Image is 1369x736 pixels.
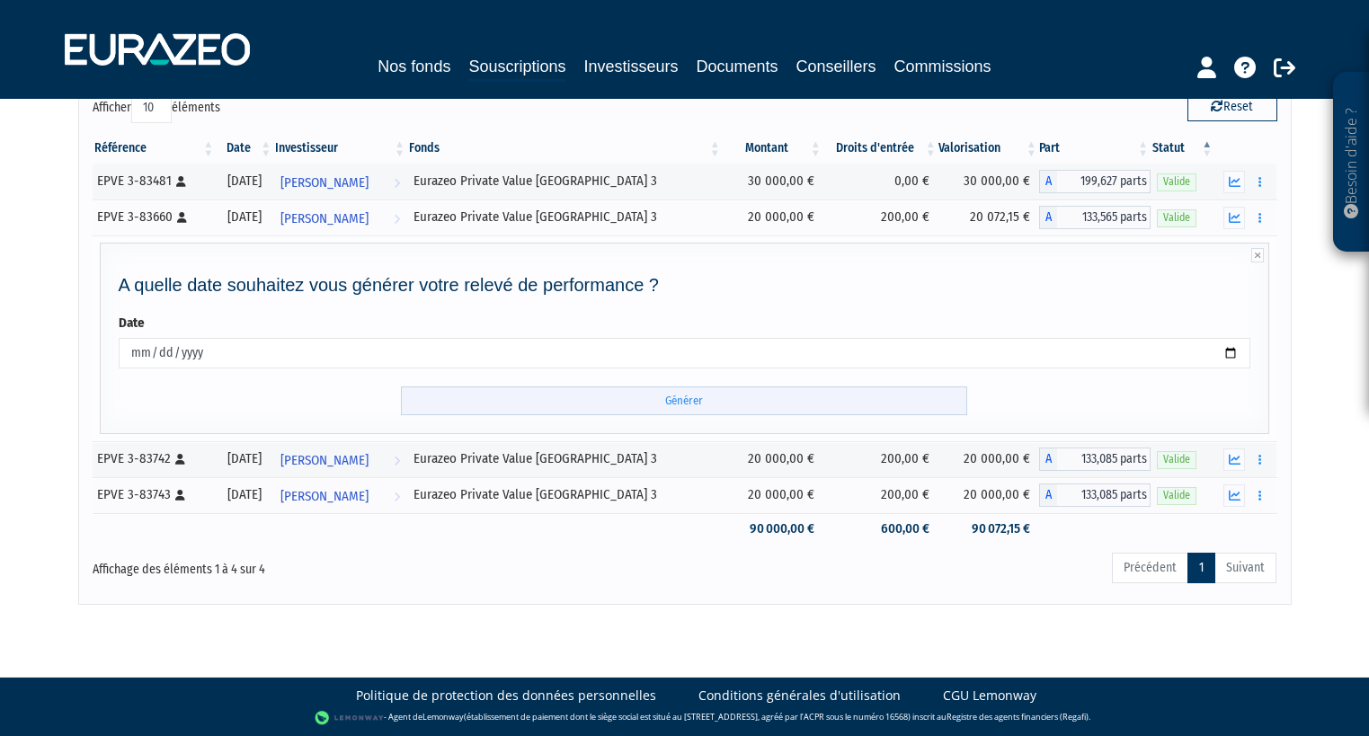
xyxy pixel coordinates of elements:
span: [PERSON_NAME] [280,480,369,513]
div: Eurazeo Private Value [GEOGRAPHIC_DATA] 3 [413,208,716,226]
div: [DATE] [222,485,267,504]
a: Nos fonds [378,54,450,79]
img: logo-lemonway.png [315,709,384,727]
th: Valorisation: activer pour trier la colonne par ordre croissant [938,133,1039,164]
a: Registre des agents financiers (Regafi) [947,711,1089,723]
span: 133,085 parts [1057,448,1151,471]
th: Statut : activer pour trier la colonne par ordre d&eacute;croissant [1151,133,1214,164]
td: 600,00 € [823,513,938,545]
div: EPVE 3-83743 [97,485,210,504]
th: Droits d'entrée: activer pour trier la colonne par ordre croissant [823,133,938,164]
span: 199,627 parts [1057,170,1151,193]
a: Lemonway [422,711,464,723]
div: A - Eurazeo Private Value Europe 3 [1039,483,1151,507]
th: Investisseur: activer pour trier la colonne par ordre croissant [273,133,407,164]
a: 1 [1187,553,1215,583]
i: [Français] Personne physique [175,490,185,501]
a: [PERSON_NAME] [273,441,407,477]
td: 20 000,00 € [723,200,823,235]
td: 0,00 € [823,164,938,200]
span: [PERSON_NAME] [280,444,369,477]
td: 20 000,00 € [723,477,823,513]
div: [DATE] [222,208,267,226]
span: Valide [1157,451,1196,468]
td: 30 000,00 € [938,164,1039,200]
span: Valide [1157,209,1196,226]
td: 20 000,00 € [938,441,1039,477]
td: 90 000,00 € [723,513,823,545]
i: [Français] Personne physique [175,454,185,465]
select: Afficheréléments [131,93,172,123]
label: Date [119,314,145,333]
i: [Français] Personne physique [176,176,186,187]
button: Reset [1187,93,1277,121]
i: Voir l'investisseur [394,166,400,200]
div: A - Eurazeo Private Value Europe 3 [1039,206,1151,229]
a: Conditions générales d'utilisation [698,687,901,705]
a: [PERSON_NAME] [273,477,407,513]
a: [PERSON_NAME] [273,164,407,200]
td: 30 000,00 € [723,164,823,200]
a: Souscriptions [468,54,565,82]
span: Valide [1157,487,1196,504]
div: A - Eurazeo Private Value Europe 3 [1039,448,1151,471]
span: A [1039,170,1057,193]
th: Part: activer pour trier la colonne par ordre croissant [1039,133,1151,164]
th: Fonds: activer pour trier la colonne par ordre croissant [407,133,723,164]
div: [DATE] [222,172,267,191]
a: Documents [697,54,778,79]
a: [PERSON_NAME] [273,200,407,235]
i: Voir l'investisseur [394,202,400,235]
div: Eurazeo Private Value [GEOGRAPHIC_DATA] 3 [413,485,716,504]
a: Politique de protection des données personnelles [356,687,656,705]
a: Commissions [894,54,991,79]
a: Investisseurs [583,54,678,79]
td: 20 000,00 € [723,441,823,477]
div: EPVE 3-83660 [97,208,210,226]
p: Besoin d'aide ? [1341,82,1362,244]
td: 200,00 € [823,200,938,235]
td: 90 072,15 € [938,513,1039,545]
th: Date: activer pour trier la colonne par ordre croissant [216,133,273,164]
td: 200,00 € [823,477,938,513]
span: [PERSON_NAME] [280,202,369,235]
span: 133,565 parts [1057,206,1151,229]
span: A [1039,483,1057,507]
th: Montant: activer pour trier la colonne par ordre croissant [723,133,823,164]
label: Afficher éléments [93,93,220,123]
span: [PERSON_NAME] [280,166,369,200]
div: EPVE 3-83742 [97,449,210,468]
th: Référence : activer pour trier la colonne par ordre croissant [93,133,217,164]
div: EPVE 3-83481 [97,172,210,191]
div: Eurazeo Private Value [GEOGRAPHIC_DATA] 3 [413,172,716,191]
a: CGU Lemonway [943,687,1036,705]
span: 133,085 parts [1057,483,1151,507]
span: Valide [1157,173,1196,191]
div: [DATE] [222,449,267,468]
div: A - Eurazeo Private Value Europe 3 [1039,170,1151,193]
i: [Français] Personne physique [177,212,187,223]
td: 20 072,15 € [938,200,1039,235]
a: Conseillers [796,54,876,79]
div: Eurazeo Private Value [GEOGRAPHIC_DATA] 3 [413,449,716,468]
span: A [1039,448,1057,471]
img: 1732889491-logotype_eurazeo_blanc_rvb.png [65,33,250,66]
i: Voir l'investisseur [394,444,400,477]
span: A [1039,206,1057,229]
td: 200,00 € [823,441,938,477]
i: Voir l'investisseur [394,480,400,513]
div: Affichage des éléments 1 à 4 sur 4 [93,551,571,580]
div: - Agent de (établissement de paiement dont le siège social est situé au [STREET_ADDRESS], agréé p... [18,709,1351,727]
td: 20 000,00 € [938,477,1039,513]
h4: A quelle date souhaitez vous générer votre relevé de performance ? [119,275,1251,295]
input: Générer [401,386,967,416]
